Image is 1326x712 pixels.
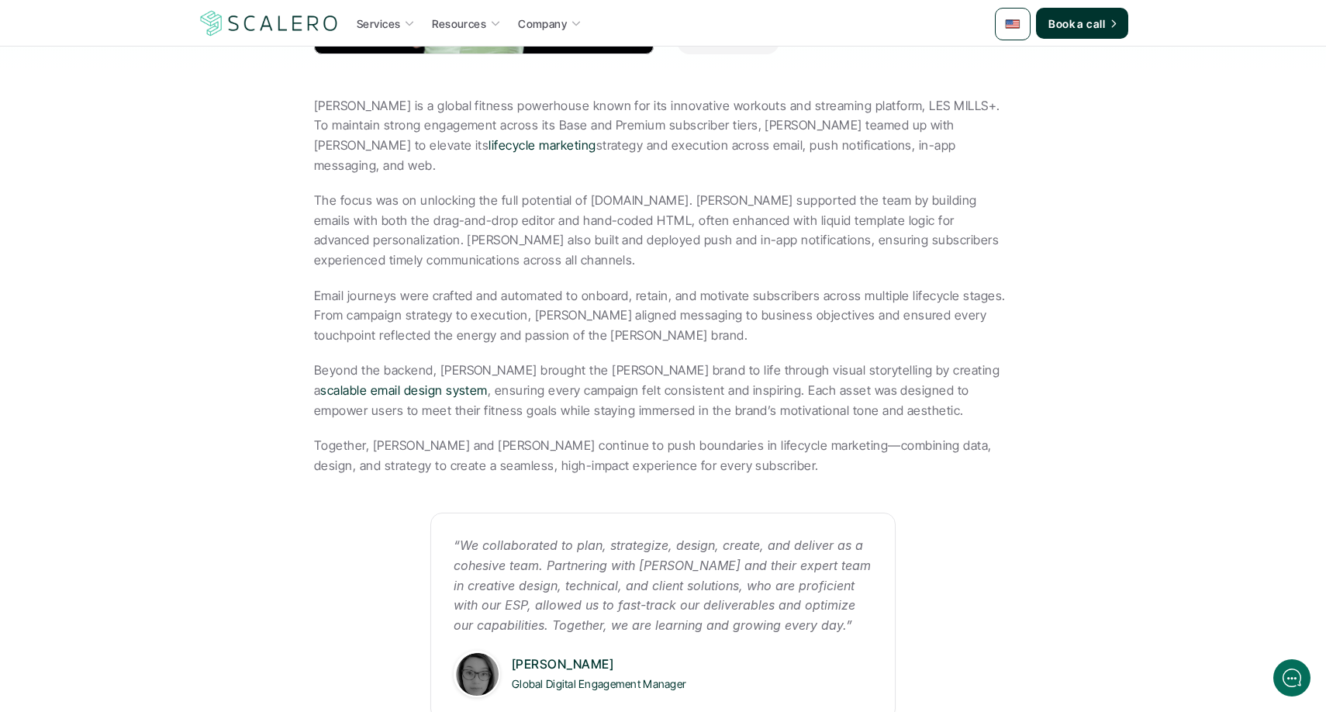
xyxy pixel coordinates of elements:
a: Book a call [1036,8,1128,39]
p: [PERSON_NAME] is a global fitness powerhouse known for its innovative workouts and streaming plat... [314,96,1012,175]
iframe: gist-messenger-bubble-iframe [1273,659,1310,696]
img: 🇺🇸 [1005,16,1020,32]
p: Together, [PERSON_NAME] and [PERSON_NAME] continue to push boundaries in lifecycle marketing—comb... [314,436,1012,475]
button: New conversation [24,206,286,237]
p: Resources [432,16,486,32]
em: “We collaborated to plan, strategize, design, create, and deliver as a cohesive team. Partnering ... [454,537,875,632]
img: Scalero company logotype [198,9,340,38]
p: Company [518,16,567,32]
span: New conversation [100,215,186,227]
h2: Let us know if we can help with lifecycle marketing. [23,103,287,178]
p: Global Digital Engagement Manager [512,674,872,693]
span: We run on Gist [129,542,196,552]
p: Beyond the backend, [PERSON_NAME] brought the [PERSON_NAME] brand to life through visual storytel... [314,361,1012,420]
p: Services [357,16,400,32]
p: Email journeys were crafted and automated to onboard, retain, and motivate subscribers across mul... [314,286,1012,346]
a: lifecycle marketing [489,137,596,153]
p: The focus was on unlocking the full potential of [DOMAIN_NAME]. [PERSON_NAME] supported the team ... [314,191,1012,270]
h1: Hi! Welcome to [GEOGRAPHIC_DATA]. [23,75,287,100]
a: Scalero company logotype [198,9,340,37]
p: Book a call [1048,16,1105,32]
a: scalable email design system [320,382,487,398]
p: [PERSON_NAME] [512,655,872,675]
